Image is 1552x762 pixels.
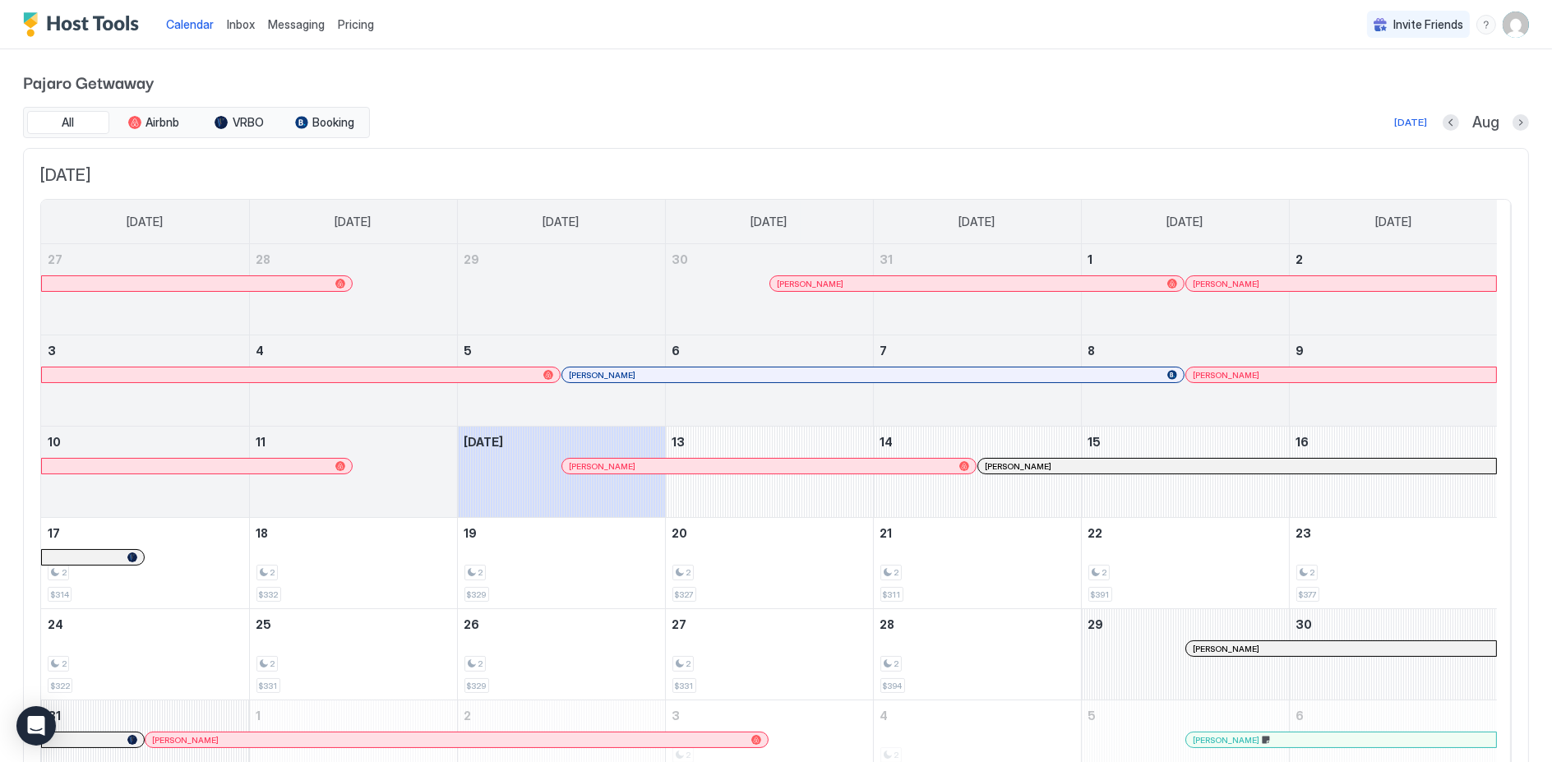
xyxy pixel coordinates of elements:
[666,700,873,731] a: September 3, 2025
[250,700,457,731] a: September 1, 2025
[249,518,457,609] td: August 18, 2025
[672,344,681,358] span: 6
[227,16,255,33] a: Inbox
[1151,200,1220,244] a: Friday
[880,435,894,449] span: 14
[464,344,473,358] span: 5
[127,215,163,229] span: [DATE]
[41,518,249,548] a: August 17, 2025
[256,344,265,358] span: 4
[166,17,214,31] span: Calendar
[110,200,179,244] a: Sunday
[874,700,1081,731] a: September 4, 2025
[874,518,1081,548] a: August 21, 2025
[666,427,873,457] a: August 13, 2025
[338,17,374,32] span: Pricing
[874,427,1081,457] a: August 14, 2025
[1193,644,1490,654] div: [PERSON_NAME]
[874,335,1081,366] a: August 7, 2025
[873,427,1081,518] td: August 14, 2025
[457,335,665,427] td: August 5, 2025
[873,518,1081,609] td: August 21, 2025
[41,609,249,700] td: August 24, 2025
[313,115,355,130] span: Booking
[256,709,261,723] span: 1
[458,244,665,275] a: July 29, 2025
[50,681,70,691] span: $322
[1290,335,1498,366] a: August 9, 2025
[152,735,761,746] div: [PERSON_NAME]
[1289,335,1497,427] td: August 9, 2025
[41,700,249,731] a: August 31, 2025
[666,244,873,275] a: July 30, 2025
[23,69,1529,94] span: Pajaro Getwaway
[48,435,61,449] span: 10
[1193,735,1490,746] div: [PERSON_NAME]
[1393,17,1463,32] span: Invite Friends
[543,215,580,229] span: [DATE]
[457,609,665,700] td: August 26, 2025
[880,252,894,266] span: 31
[62,115,75,130] span: All
[458,518,665,548] a: August 19, 2025
[48,344,56,358] span: 3
[1503,12,1529,38] div: User profile
[198,111,280,134] button: VRBO
[665,244,873,335] td: July 30, 2025
[41,244,249,275] a: July 27, 2025
[672,252,689,266] span: 30
[259,681,278,691] span: $331
[467,681,487,691] span: $329
[1472,113,1499,132] span: Aug
[985,461,1490,472] div: [PERSON_NAME]
[1289,244,1497,335] td: August 2, 2025
[319,200,388,244] a: Monday
[464,709,472,723] span: 2
[1290,518,1498,548] a: August 23, 2025
[880,617,895,631] span: 28
[1289,427,1497,518] td: August 16, 2025
[27,111,109,134] button: All
[666,518,873,548] a: August 20, 2025
[959,215,995,229] span: [DATE]
[458,700,665,731] a: September 2, 2025
[1290,244,1498,275] a: August 2, 2025
[457,518,665,609] td: August 19, 2025
[1289,609,1497,700] td: August 30, 2025
[467,589,487,600] span: $329
[256,526,269,540] span: 18
[249,609,457,700] td: August 25, 2025
[1193,370,1259,381] span: [PERSON_NAME]
[1392,113,1430,132] button: [DATE]
[873,244,1081,335] td: July 31, 2025
[23,12,146,37] div: Host Tools Logo
[166,16,214,33] a: Calendar
[1081,244,1289,335] td: August 1, 2025
[62,567,67,578] span: 2
[666,335,873,366] a: August 6, 2025
[985,461,1051,472] span: [PERSON_NAME]
[675,681,694,691] span: $331
[1088,344,1096,358] span: 8
[256,435,266,449] span: 11
[1088,526,1103,540] span: 22
[672,709,681,723] span: 3
[874,244,1081,275] a: July 31, 2025
[270,658,275,669] span: 2
[478,658,483,669] span: 2
[270,567,275,578] span: 2
[1091,589,1110,600] span: $391
[41,518,249,609] td: August 17, 2025
[249,427,457,518] td: August 11, 2025
[41,335,249,427] td: August 3, 2025
[686,658,691,669] span: 2
[335,215,372,229] span: [DATE]
[1193,370,1490,381] div: [PERSON_NAME]
[1081,335,1289,427] td: August 8, 2025
[1290,700,1498,731] a: September 6, 2025
[268,16,325,33] a: Messaging
[1299,589,1317,600] span: $377
[268,17,325,31] span: Messaging
[457,244,665,335] td: July 29, 2025
[1289,518,1497,609] td: August 23, 2025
